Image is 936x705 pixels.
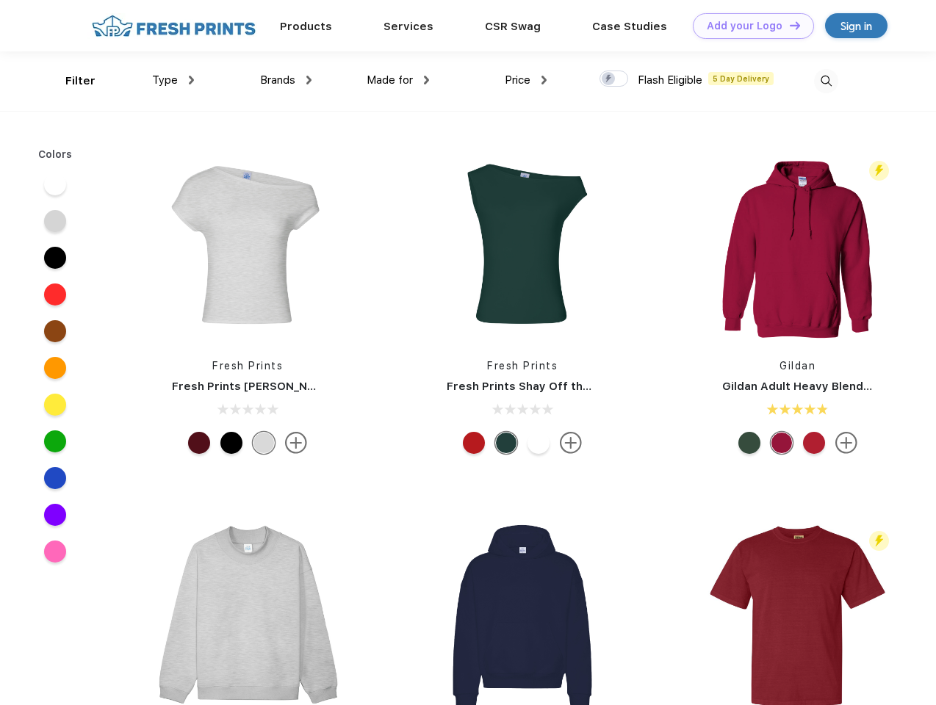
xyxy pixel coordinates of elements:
[188,432,210,454] div: Burgundy
[189,76,194,84] img: dropdown.png
[463,432,485,454] div: Crimson
[220,432,242,454] div: Black
[771,432,793,454] div: Antiq Cherry Red
[280,20,332,33] a: Products
[172,380,458,393] a: Fresh Prints [PERSON_NAME] Off the Shoulder Top
[150,148,345,344] img: func=resize&h=266
[367,73,413,87] span: Made for
[87,13,260,39] img: fo%20logo%202.webp
[869,161,889,181] img: flash_active_toggle.svg
[707,20,782,32] div: Add your Logo
[708,72,774,85] span: 5 Day Delivery
[638,73,702,87] span: Flash Eligible
[825,13,888,38] a: Sign in
[447,380,673,393] a: Fresh Prints Shay Off the Shoulder Tank
[260,73,295,87] span: Brands
[803,432,825,454] div: Red
[505,73,530,87] span: Price
[869,531,889,551] img: flash_active_toggle.svg
[495,432,517,454] div: Green
[285,432,307,454] img: more.svg
[738,432,760,454] div: Hth Sp Drk Green
[560,432,582,454] img: more.svg
[485,20,541,33] a: CSR Swag
[253,432,275,454] div: Ash Grey
[541,76,547,84] img: dropdown.png
[306,76,312,84] img: dropdown.png
[840,18,872,35] div: Sign in
[425,148,620,344] img: func=resize&h=266
[528,432,550,454] div: White
[700,148,896,344] img: func=resize&h=266
[790,21,800,29] img: DT
[780,360,816,372] a: Gildan
[65,73,96,90] div: Filter
[487,360,558,372] a: Fresh Prints
[814,69,838,93] img: desktop_search.svg
[212,360,283,372] a: Fresh Prints
[424,76,429,84] img: dropdown.png
[835,432,857,454] img: more.svg
[152,73,178,87] span: Type
[27,147,84,162] div: Colors
[384,20,433,33] a: Services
